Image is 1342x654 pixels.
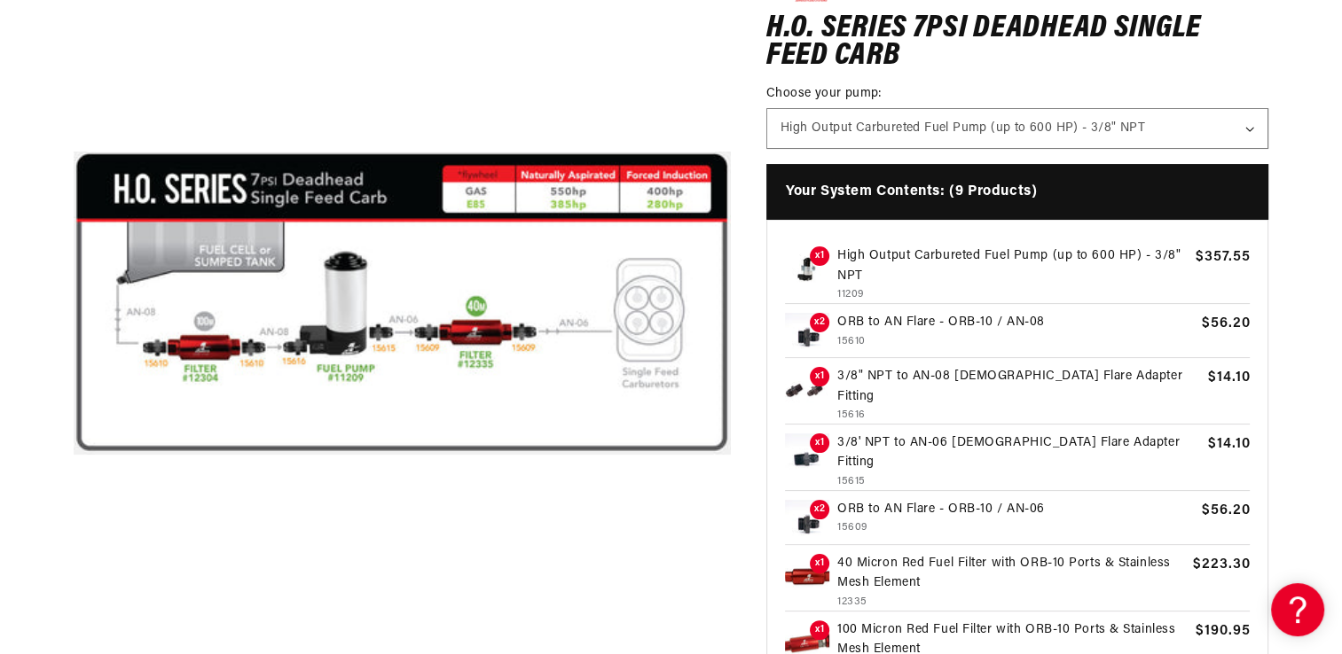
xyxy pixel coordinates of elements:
span: $223.30 [1192,554,1250,575]
span: x1 [810,554,829,573]
span: x1 [810,367,829,386]
span: x2 [810,313,829,332]
a: 40 Micron Red Fuel Filter with ORB-10 Ports & Stainless Mesh Element x1 40 Micron Red Fuel Filter... [785,554,1251,611]
img: ORB to AN Flare [785,500,829,544]
h4: Your System Contents: (9 Products) [766,164,1269,221]
h1: H.O. Series 7PSI Deadhead Single Feed Carb [766,15,1269,71]
p: ORB to AN Flare - ORB-10 / AN-06 [837,500,1194,519]
p: 11209 [837,286,1188,303]
img: High Output Carbureted Fuel Pump (up to 600 HP) [785,246,829,291]
p: 12335 [837,594,1185,611]
span: $190.95 [1195,620,1250,642]
p: High Output Carbureted Fuel Pump (up to 600 HP) - 3/8" NPT [837,246,1188,286]
label: Choose your pump: [766,84,1269,103]
p: 15609 [837,519,1194,536]
p: 40 Micron Red Fuel Filter with ORB-10 Ports & Stainless Mesh Element [837,554,1185,594]
img: 3/8' NPT to AN-06 Male Flare Adapter Fitting [785,433,829,478]
p: 3/8' NPT to AN-06 [DEMOGRAPHIC_DATA] Flare Adapter Fitting [837,433,1200,473]
p: 15615 [837,473,1200,490]
img: ORB to AN Flare [785,313,829,357]
p: 15616 [837,407,1200,424]
img: 3/8" NPT to AN-08 Male Flare Adapter Fitting [785,367,829,411]
span: x1 [810,246,829,266]
span: x2 [810,500,829,519]
a: ORB to AN Flare x2 ORB to AN Flare - ORB-10 / AN-08 15610 $56.20 [785,313,1251,358]
span: $56.20 [1201,500,1250,521]
p: ORB to AN Flare - ORB-10 / AN-08 [837,313,1194,332]
p: 15610 [837,333,1194,350]
a: 3/8" NPT to AN-08 Male Flare Adapter Fitting x1 3/8" NPT to AN-08 [DEMOGRAPHIC_DATA] Flare Adapte... [785,367,1251,424]
span: x1 [810,620,829,640]
span: x1 [810,433,829,453]
span: $357.55 [1195,246,1250,268]
p: 3/8" NPT to AN-08 [DEMOGRAPHIC_DATA] Flare Adapter Fitting [837,367,1200,407]
span: $56.20 [1201,313,1250,334]
span: $14.10 [1207,367,1250,388]
a: ORB to AN Flare x2 ORB to AN Flare - ORB-10 / AN-06 15609 $56.20 [785,500,1251,545]
a: High Output Carbureted Fuel Pump (up to 600 HP) x1 High Output Carbureted Fuel Pump (up to 600 HP... [785,246,1251,304]
a: 3/8' NPT to AN-06 Male Flare Adapter Fitting x1 3/8' NPT to AN-06 [DEMOGRAPHIC_DATA] Flare Adapte... [785,433,1251,491]
img: 40 Micron Red Fuel Filter with ORB-10 Ports & Stainless Mesh Element [785,554,829,598]
span: $14.10 [1207,433,1250,455]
